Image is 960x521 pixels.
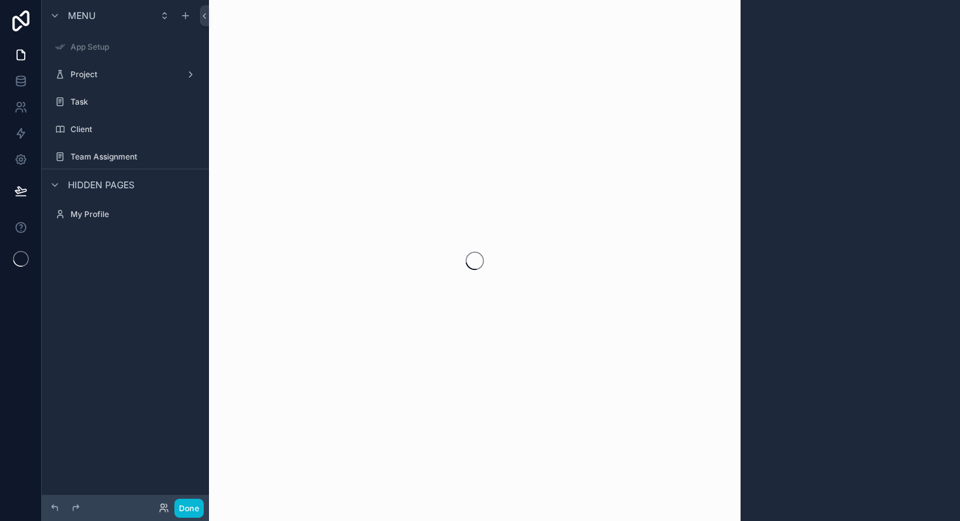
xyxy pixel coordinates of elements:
[50,64,201,85] a: Project
[50,37,201,58] a: App Setup
[71,42,199,52] label: App Setup
[50,119,201,140] a: Client
[174,499,204,518] button: Done
[68,9,95,22] span: Menu
[71,152,199,162] label: Team Assignment
[71,124,199,135] label: Client
[71,69,180,80] label: Project
[50,146,201,167] a: Team Assignment
[71,97,199,107] label: Task
[68,178,135,192] span: Hidden pages
[50,204,201,225] a: My Profile
[71,209,199,220] label: My Profile
[50,92,201,112] a: Task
